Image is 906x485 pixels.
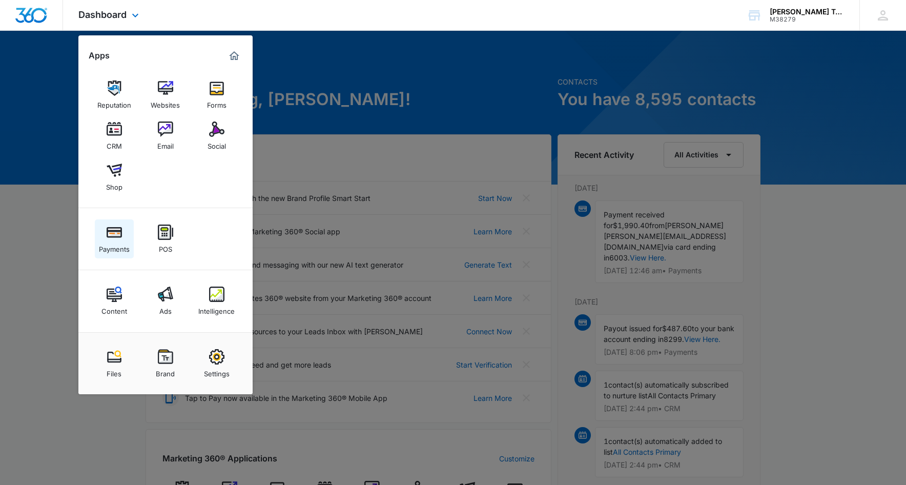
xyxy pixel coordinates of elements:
[146,116,185,155] a: Email
[151,96,180,109] div: Websites
[146,281,185,320] a: Ads
[107,365,121,378] div: Files
[95,219,134,258] a: Payments
[95,75,134,114] a: Reputation
[770,16,845,23] div: account id
[770,8,845,16] div: account name
[159,240,172,253] div: POS
[146,75,185,114] a: Websites
[95,157,134,196] a: Shop
[78,9,127,20] span: Dashboard
[204,365,230,378] div: Settings
[159,302,172,315] div: Ads
[146,344,185,383] a: Brand
[95,116,134,155] a: CRM
[157,137,174,150] div: Email
[208,137,226,150] div: Social
[89,51,110,60] h2: Apps
[101,302,127,315] div: Content
[226,48,242,64] a: Marketing 360® Dashboard
[107,137,122,150] div: CRM
[156,365,175,378] div: Brand
[146,219,185,258] a: POS
[197,344,236,383] a: Settings
[106,178,122,191] div: Shop
[207,96,226,109] div: Forms
[95,344,134,383] a: Files
[197,75,236,114] a: Forms
[99,240,130,253] div: Payments
[197,281,236,320] a: Intelligence
[197,116,236,155] a: Social
[198,302,235,315] div: Intelligence
[97,96,131,109] div: Reputation
[95,281,134,320] a: Content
